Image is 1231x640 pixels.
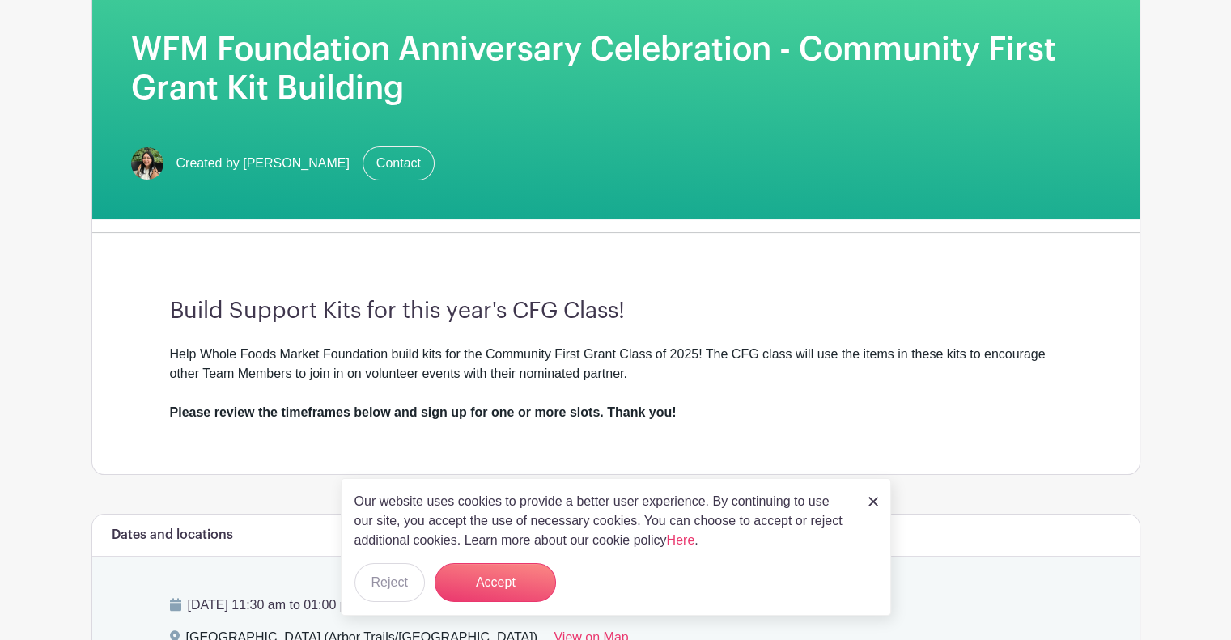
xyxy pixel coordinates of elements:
button: Accept [435,563,556,602]
span: Created by [PERSON_NAME] [176,154,350,173]
a: Contact [363,146,435,180]
div: Help Whole Foods Market Foundation build kits for the Community First Grant Class of 2025! The CF... [170,345,1062,422]
h3: Build Support Kits for this year's CFG Class! [170,298,1062,325]
p: [DATE] 11:30 am to 01:00 pm [170,595,1062,615]
strong: Please review the timeframes below and sign up for one or more slots. Thank you! [170,405,677,419]
button: Reject [354,563,425,602]
img: close_button-5f87c8562297e5c2d7936805f587ecaba9071eb48480494691a3f1689db116b3.svg [868,497,878,506]
img: mireya.jpg [131,147,163,180]
h1: WFM Foundation Anniversary Celebration - Community First Grant Kit Building [131,30,1101,108]
h6: Dates and locations [112,528,233,543]
p: Our website uses cookies to provide a better user experience. By continuing to use our site, you ... [354,492,851,550]
a: Here [667,533,695,547]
